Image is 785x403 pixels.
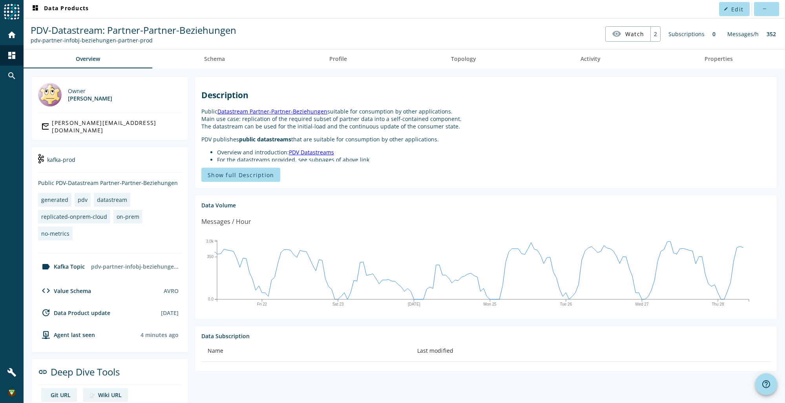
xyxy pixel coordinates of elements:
span: Watch [625,27,644,41]
button: Watch [606,27,650,41]
span: Show full Description [208,171,274,179]
div: Owner [68,87,112,95]
span: Data Products [31,4,89,14]
p: Public suitable for consumption by other applications. Main use case: replication of the required... [201,108,770,130]
mat-icon: update [41,308,51,317]
li: Overview and introduction: [217,148,770,156]
div: 0 [708,26,719,42]
div: Subscriptions [665,26,708,42]
span: Activity [581,56,601,62]
mat-icon: dashboard [31,4,40,14]
div: pdv [78,196,88,203]
mat-icon: mail_outline [41,122,49,131]
img: spoud-logo.svg [4,4,20,20]
div: Messages / Hour [201,217,251,227]
img: Bernhard Krenger [38,83,62,106]
a: PDV Datastreams [289,148,334,156]
img: kafka-prod [38,154,44,163]
span: Schema [204,56,225,62]
text: Thu 28 [712,302,724,306]
div: Messages/h [723,26,763,42]
mat-icon: link [38,367,47,377]
button: Show full Description [201,168,280,182]
h2: Description [201,90,770,101]
text: 3.0k [206,239,214,244]
mat-icon: help_outline [761,379,771,389]
mat-icon: label [41,262,51,271]
div: Public PDV-Datastream Partner-Partner-Beziehungen [38,179,182,187]
div: datastream [97,196,127,203]
div: 2 [650,27,660,41]
div: [PERSON_NAME] [68,95,112,102]
div: no-metrics [41,230,69,237]
div: kafka-prod [38,153,182,173]
th: Last modified [411,340,770,362]
a: [PERSON_NAME][EMAIL_ADDRESS][DOMAIN_NAME] [38,119,182,134]
mat-icon: visibility [612,29,621,38]
img: 11564d625e1ef81f76cd95267eaef640 [8,389,16,397]
div: replicated-onprem-cloud [41,213,107,220]
mat-icon: code [41,286,51,295]
div: Deep Dive Tools [38,365,182,385]
div: Data Subscription [201,332,770,340]
text: Fri 22 [257,302,267,306]
div: Kafka Topic [38,262,85,271]
img: deep dive image [89,393,95,398]
div: Data Volume [201,201,770,209]
div: Kafka Topic: pdv-partner-infobj-beziehungen-partner-prod [31,37,236,44]
mat-icon: more_horiz [762,7,766,11]
text: Tue 26 [560,302,572,306]
div: AVRO [164,287,179,295]
span: Profile [329,56,347,62]
th: Name [201,340,411,362]
text: Wed 27 [635,302,649,306]
div: Agents typically reports every 15min to 1h [141,331,179,339]
div: Git URL [51,391,71,399]
text: Mon 25 [484,302,497,306]
text: 350 [207,255,214,259]
div: [PERSON_NAME][EMAIL_ADDRESS][DOMAIN_NAME] [52,119,179,134]
span: Topology [451,56,476,62]
div: 352 [763,26,780,42]
strong: public datastreams [239,136,291,143]
p: PDV publishes that are suitable for consumption by other applications. [201,136,770,143]
mat-icon: build [7,368,16,377]
div: generated [41,196,68,203]
a: Datastream Partner-Partner-Beziehungen [217,108,327,115]
a: deep dive imageWiki URL [83,388,128,402]
div: agent-env-prod [38,330,95,339]
button: Edit [719,2,750,16]
span: Edit [731,5,743,13]
div: Data Product update [38,308,110,317]
span: Properties [705,56,733,62]
div: Wiki URL [98,391,122,399]
button: Data Products [27,2,92,16]
div: Value Schema [38,286,91,295]
text: 0.0 [208,297,214,301]
li: For the datastreams provided, see subpages of above link [217,156,770,163]
span: Overview [76,56,100,62]
mat-icon: search [7,71,16,81]
mat-icon: edit [724,7,728,11]
div: pdv-partner-infobj-beziehungen-partner-prod [88,260,182,273]
a: deep dive imageGit URL [41,388,77,402]
text: Sat 23 [332,302,344,306]
text: [DATE] [408,302,420,306]
div: [DATE] [161,309,179,317]
mat-icon: home [7,30,16,40]
span: PDV-Datastream: Partner-Partner-Beziehungen [31,24,236,37]
mat-icon: dashboard [7,51,16,60]
div: on-prem [117,213,139,220]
